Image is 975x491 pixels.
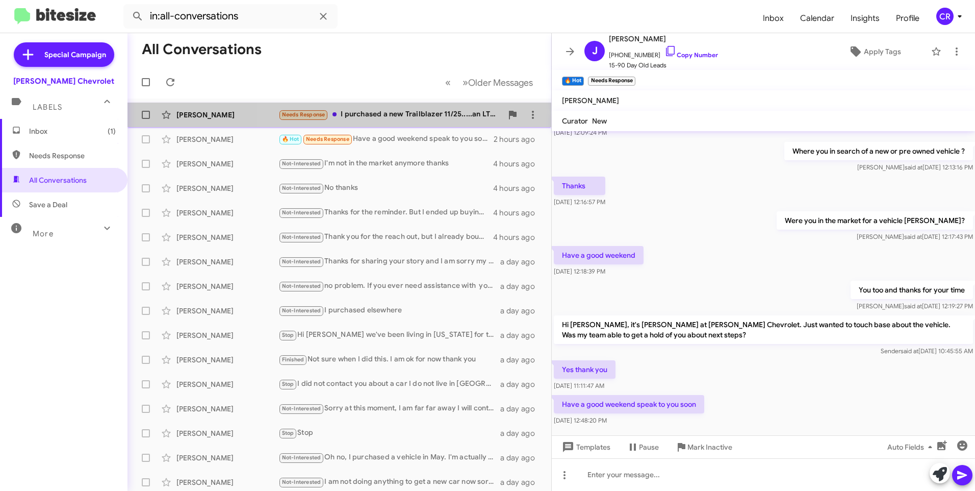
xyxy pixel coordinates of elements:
[278,403,500,414] div: Sorry at this moment, I am far far away I will contact you when I be back
[176,257,278,267] div: [PERSON_NAME]
[33,103,62,112] span: Labels
[494,134,543,144] div: 2 hours ago
[278,207,493,218] div: Thanks for the reminder. But I ended up buying my leased Cherokee from Dover Dodge. 😃
[500,428,543,438] div: a day ago
[609,33,718,45] span: [PERSON_NAME]
[282,479,321,485] span: Not-Interested
[278,280,500,292] div: no problem. If you ever need assistance with your next purchase just feel free to text, call or e...
[639,438,659,456] span: Pause
[282,283,321,289] span: Not-Interested
[500,281,543,291] div: a day ago
[500,453,543,463] div: a day ago
[278,378,500,390] div: I did not contact you about a car I do not live in [GEOGRAPHIC_DATA] anymore please stop texting ...
[176,330,278,340] div: [PERSON_NAME]
[792,4,842,33] span: Calendar
[904,233,922,240] span: said at
[592,116,607,126] span: New
[13,76,114,86] div: [PERSON_NAME] Chevrolet
[108,126,116,136] span: (1)
[493,208,543,218] div: 4 hours ago
[282,209,321,216] span: Not-Interested
[619,438,667,456] button: Pause
[29,126,116,136] span: Inbox
[851,281,973,299] p: You too and thanks for your time
[777,211,973,230] p: Were you in the market for a vehicle [PERSON_NAME]?
[784,142,973,160] p: Where you in search of a new or pre owned vehicle ?
[176,208,278,218] div: [PERSON_NAME]
[842,4,888,33] a: Insights
[500,355,543,365] div: a day ago
[554,315,973,344] p: Hi [PERSON_NAME], it's [PERSON_NAME] at [PERSON_NAME] Chevrolet. Just wanted to touch base about ...
[282,307,321,314] span: Not-Interested
[456,72,539,93] button: Next
[554,198,605,206] span: [DATE] 12:16:57 PM
[493,159,543,169] div: 4 hours ago
[282,185,321,191] span: Not-Interested
[562,96,619,105] span: [PERSON_NAME]
[888,4,928,33] a: Profile
[500,379,543,389] div: a day ago
[278,427,500,439] div: Stop
[439,72,457,93] button: Previous
[33,229,54,238] span: More
[278,452,500,463] div: Oh no, I purchased a vehicle in May. I'm actually good to go. I'm not sure what you received, but...
[282,454,321,461] span: Not-Interested
[176,134,278,144] div: [PERSON_NAME]
[857,163,973,171] span: [PERSON_NAME] [DATE] 12:13:16 PM
[176,428,278,438] div: [PERSON_NAME]
[500,306,543,316] div: a day ago
[901,347,918,355] span: said at
[664,51,718,59] a: Copy Number
[176,110,278,120] div: [PERSON_NAME]
[282,136,299,142] span: 🔥 Hot
[592,43,598,59] span: J
[176,404,278,414] div: [PERSON_NAME]
[176,477,278,487] div: [PERSON_NAME]
[823,42,926,61] button: Apply Tags
[278,133,494,145] div: Have a good weekend speak to you soon
[755,4,792,33] a: Inbox
[282,234,321,240] span: Not-Interested
[282,430,294,436] span: Stop
[500,330,543,340] div: a day ago
[887,438,936,456] span: Auto Fields
[282,111,325,118] span: Needs Response
[14,42,114,67] a: Special Campaign
[493,232,543,242] div: 4 hours ago
[176,379,278,389] div: [PERSON_NAME]
[282,381,294,387] span: Stop
[176,159,278,169] div: [PERSON_NAME]
[282,332,294,338] span: Stop
[278,231,493,243] div: Thank you for the reach out, but I already bought a new available Dodge ram thank you
[278,476,500,488] div: I am not doing anything to get a new car now sorry have a great day
[609,60,718,70] span: 15-90 Day Old Leads
[881,347,973,355] span: Sender [DATE] 10:45:55 AM
[552,438,619,456] button: Templates
[176,232,278,242] div: [PERSON_NAME]
[282,405,321,412] span: Not-Interested
[500,257,543,267] div: a day ago
[905,163,922,171] span: said at
[440,72,539,93] nav: Page navigation example
[554,246,644,264] p: Have a good weekend
[936,8,954,25] div: CR
[176,183,278,193] div: [PERSON_NAME]
[857,233,973,240] span: [PERSON_NAME] [DATE] 12:17:43 PM
[278,256,500,267] div: Thanks for sharing your story and I am sorry my service department let you down . I respect your ...
[282,160,321,167] span: Not-Interested
[554,360,615,379] p: Yes thank you
[468,77,533,88] span: Older Messages
[463,76,468,89] span: »
[176,355,278,365] div: [PERSON_NAME]
[29,151,116,161] span: Needs Response
[879,438,944,456] button: Auto Fields
[123,4,338,29] input: Search
[554,267,605,275] span: [DATE] 12:18:39 PM
[44,50,106,60] span: Special Campaign
[554,416,607,424] span: [DATE] 12:48:20 PM
[500,404,543,414] div: a day ago
[562,116,588,126] span: Curator
[904,302,922,310] span: said at
[278,305,500,316] div: I purchased elsewhere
